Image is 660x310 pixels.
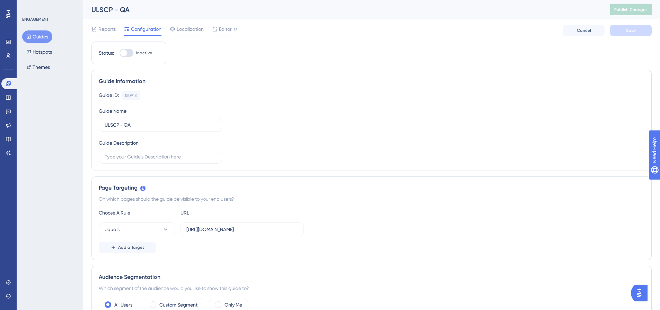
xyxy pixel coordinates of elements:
label: Custom Segment [159,301,197,309]
label: All Users [114,301,132,309]
button: Save [610,25,652,36]
span: Add a Target [118,245,144,250]
input: Type your Guide’s Description here [105,153,216,161]
button: Themes [22,61,54,73]
button: equals [99,222,175,236]
span: Editor [219,25,232,33]
div: URL [181,209,257,217]
div: Page Targeting [99,184,644,192]
button: Guides [22,30,52,43]
div: ULSCP - QA [91,5,593,15]
span: Save [626,28,636,33]
div: Guide ID: [99,91,119,100]
label: Only Me [225,301,242,309]
span: Cancel [577,28,591,33]
div: Status: [99,49,114,57]
iframe: UserGuiding AI Assistant Launcher [631,283,652,303]
span: Need Help? [16,2,43,10]
input: Type your Guide’s Name here [105,121,216,129]
div: Guide Description [99,139,139,147]
button: Hotspots [22,46,56,58]
button: Cancel [563,25,605,36]
div: Guide Information [99,77,644,85]
div: ENGAGEMENT [22,17,49,22]
div: 150918 [125,93,137,98]
span: Reports [98,25,116,33]
span: Configuration [131,25,161,33]
button: Publish Changes [610,4,652,15]
span: Publish Changes [614,7,648,12]
button: Add a Target [99,242,156,253]
span: Localization [177,25,204,33]
div: On which pages should the guide be visible to your end users? [99,195,644,203]
div: Which segment of the audience would you like to show this guide to? [99,284,644,292]
div: Guide Name [99,107,126,115]
span: Inactive [136,50,152,56]
input: yourwebsite.com/path [186,226,298,233]
div: Choose A Rule [99,209,175,217]
div: Audience Segmentation [99,273,644,281]
span: equals [105,225,120,234]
